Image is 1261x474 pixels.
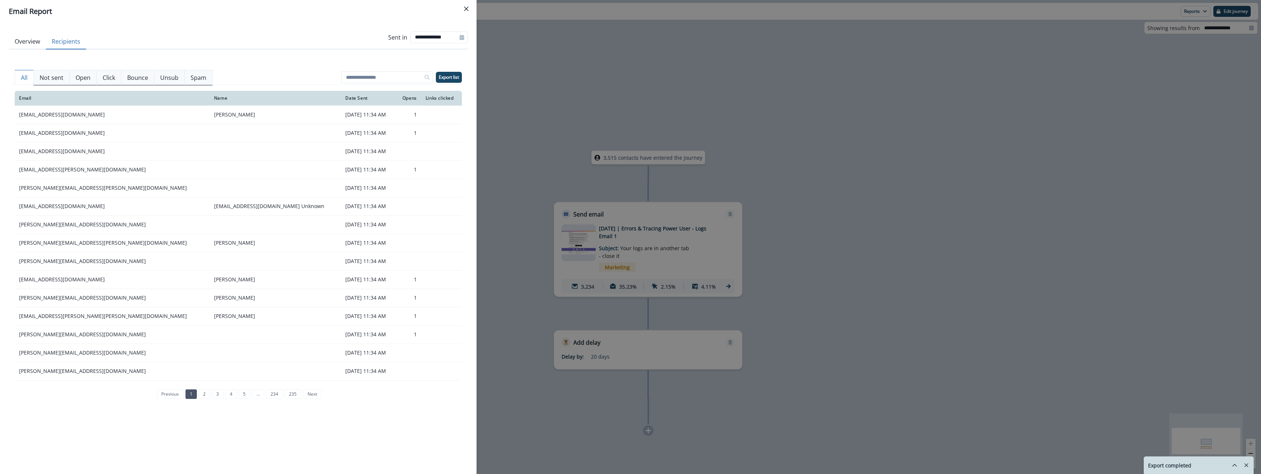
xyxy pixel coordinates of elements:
[345,111,391,118] p: [DATE] 11:34 AM
[396,325,421,344] td: 1
[345,367,391,375] p: [DATE] 11:34 AM
[46,34,86,49] button: Recipients
[388,33,407,42] p: Sent in
[103,73,115,82] p: Click
[15,197,210,215] td: [EMAIL_ADDRESS][DOMAIN_NAME]
[1148,462,1191,469] p: Export completed
[345,349,391,356] p: [DATE] 11:34 AM
[15,307,210,325] td: [EMAIL_ADDRESS][PERSON_NAME][PERSON_NAME][DOMAIN_NAME]
[15,215,210,234] td: [PERSON_NAME][EMAIL_ADDRESS][DOMAIN_NAME]
[345,203,391,210] p: [DATE] 11:34 AM
[185,389,197,399] a: Page 1 is your current page
[396,105,421,124] td: 1
[252,389,264,399] a: Jump forward
[210,270,341,289] td: [PERSON_NAME]
[345,184,391,192] p: [DATE] 11:34 AM
[127,73,148,82] p: Bounce
[284,389,301,399] a: Page 235
[15,160,210,179] td: [EMAIL_ADDRESS][PERSON_NAME][DOMAIN_NAME]
[345,312,391,320] p: [DATE] 11:34 AM
[40,73,63,82] p: Not sent
[19,95,205,101] div: Email
[345,239,391,247] p: [DATE] 11:34 AM
[15,270,210,289] td: [EMAIL_ADDRESS][DOMAIN_NAME]
[345,129,391,137] p: [DATE] 11:34 AM
[460,3,472,15] button: Close
[15,325,210,344] td: [PERSON_NAME][EMAIL_ADDRESS][DOMAIN_NAME]
[191,73,206,82] p: Spam
[210,307,341,325] td: [PERSON_NAME]
[15,124,210,142] td: [EMAIL_ADDRESS][DOMAIN_NAME]
[436,72,462,83] button: Export list
[396,270,421,289] td: 1
[212,389,223,399] a: Page 3
[1240,460,1252,471] button: Remove-exports
[160,73,179,82] p: Unsub
[210,289,341,307] td: [PERSON_NAME]
[396,160,421,179] td: 1
[345,148,391,155] p: [DATE] 11:34 AM
[210,234,341,252] td: [PERSON_NAME]
[345,258,391,265] p: [DATE] 11:34 AM
[214,95,337,101] div: Name
[210,105,341,124] td: [PERSON_NAME]
[21,73,27,82] p: All
[426,95,457,101] div: Links clicked
[396,289,421,307] td: 1
[1229,460,1240,471] button: hide-exports
[345,221,391,228] p: [DATE] 11:34 AM
[1223,457,1238,474] button: hide-exports
[15,344,210,362] td: [PERSON_NAME][EMAIL_ADDRESS][DOMAIN_NAME]
[266,389,283,399] a: Page 234
[9,6,468,17] div: Email Report
[225,389,237,399] a: Page 4
[210,197,341,215] td: [EMAIL_ADDRESS][DOMAIN_NAME] Unknown
[15,362,210,380] td: [PERSON_NAME][EMAIL_ADDRESS][DOMAIN_NAME]
[303,389,321,399] a: Next page
[15,252,210,270] td: [PERSON_NAME][EMAIL_ADDRESS][DOMAIN_NAME]
[345,276,391,283] p: [DATE] 11:34 AM
[396,124,421,142] td: 1
[15,142,210,160] td: [EMAIL_ADDRESS][DOMAIN_NAME]
[15,289,210,307] td: [PERSON_NAME][EMAIL_ADDRESS][DOMAIN_NAME]
[400,95,417,101] div: Opens
[15,105,210,124] td: [EMAIL_ADDRESS][DOMAIN_NAME]
[15,179,210,197] td: [PERSON_NAME][EMAIL_ADDRESS][PERSON_NAME][DOMAIN_NAME]
[155,389,321,399] ul: Pagination
[439,75,459,80] p: Export list
[9,34,46,49] button: Overview
[15,234,210,252] td: [PERSON_NAME][EMAIL_ADDRESS][PERSON_NAME][DOMAIN_NAME]
[345,95,391,101] div: Date Sent
[345,331,391,338] p: [DATE] 11:34 AM
[396,307,421,325] td: 1
[345,294,391,301] p: [DATE] 11:34 AM
[76,73,91,82] p: Open
[239,389,250,399] a: Page 5
[345,166,391,173] p: [DATE] 11:34 AM
[199,389,210,399] a: Page 2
